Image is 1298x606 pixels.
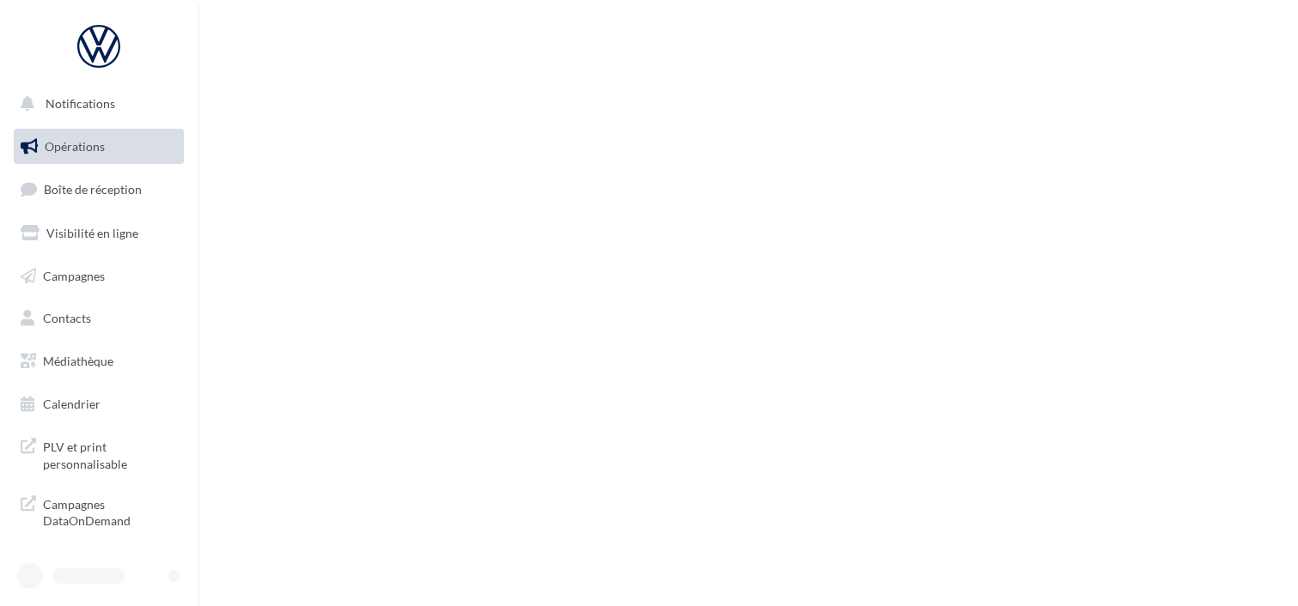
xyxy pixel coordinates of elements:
span: Médiathèque [43,354,113,368]
a: Visibilité en ligne [10,215,187,251]
span: Campagnes [43,268,105,282]
span: Calendrier [43,397,101,411]
a: PLV et print personnalisable [10,428,187,479]
span: PLV et print personnalisable [43,435,177,472]
a: Contacts [10,300,187,336]
span: Contacts [43,311,91,325]
a: Calendrier [10,386,187,422]
span: Notifications [46,96,115,111]
a: Campagnes DataOnDemand [10,486,187,536]
a: Opérations [10,129,187,165]
button: Notifications [10,86,180,122]
span: Boîte de réception [44,182,142,197]
a: Médiathèque [10,343,187,379]
a: Boîte de réception [10,171,187,208]
span: Opérations [45,139,105,154]
a: Campagnes [10,258,187,294]
span: Visibilité en ligne [46,226,138,240]
span: Campagnes DataOnDemand [43,493,177,530]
